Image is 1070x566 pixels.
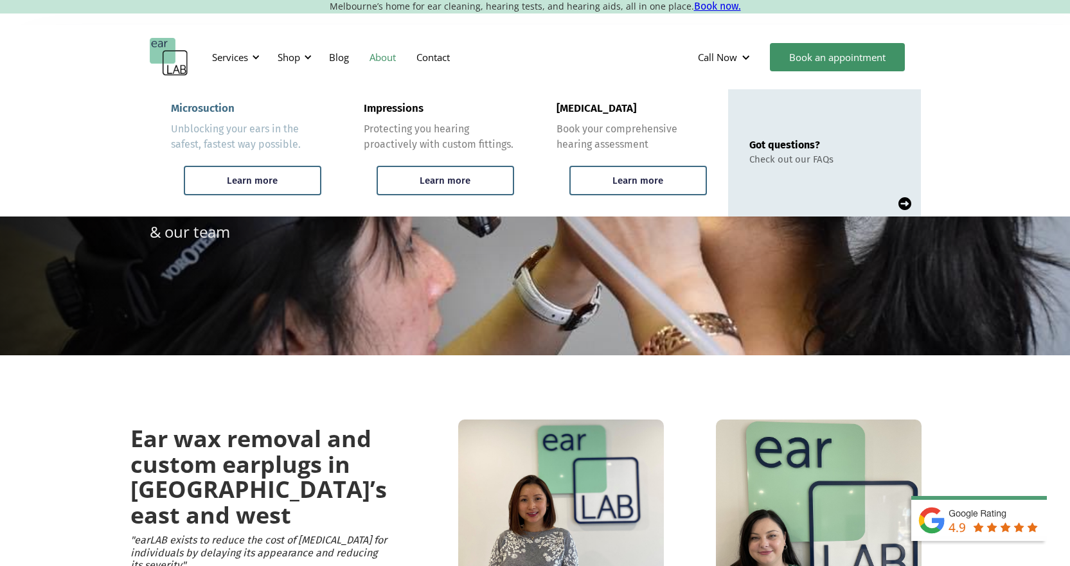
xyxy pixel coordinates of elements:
div: Learn more [612,175,663,186]
div: Got questions? [749,139,834,151]
div: Services [204,38,263,76]
a: [MEDICAL_DATA]Book your comprehensive hearing assessmentLearn more [535,89,728,217]
div: [MEDICAL_DATA] [557,102,636,115]
p: & our team [150,220,230,243]
div: Unblocking your ears in the safest, fastest way possible. [171,121,321,152]
div: Book your comprehensive hearing assessment [557,121,707,152]
div: Services [212,51,248,64]
div: Microsuction [171,102,235,115]
div: Impressions [364,102,424,115]
a: About [359,39,406,76]
a: MicrosuctionUnblocking your ears in the safest, fastest way possible.Learn more [150,89,343,217]
a: home [150,38,188,76]
div: Check out our FAQs [749,154,834,165]
div: Shop [270,38,316,76]
a: Contact [406,39,460,76]
div: Learn more [420,175,470,186]
a: ImpressionsProtecting you hearing proactively with custom fittings.Learn more [343,89,535,217]
div: Call Now [698,51,737,64]
div: Call Now [688,38,763,76]
div: Protecting you hearing proactively with custom fittings. [364,121,514,152]
div: Learn more [227,175,278,186]
a: Got questions?Check out our FAQs [728,89,921,217]
a: Blog [319,39,359,76]
a: Book an appointment [770,43,905,71]
h2: Ear wax removal and custom earplugs in [GEOGRAPHIC_DATA]’s east and west [130,426,387,527]
div: Shop [278,51,300,64]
